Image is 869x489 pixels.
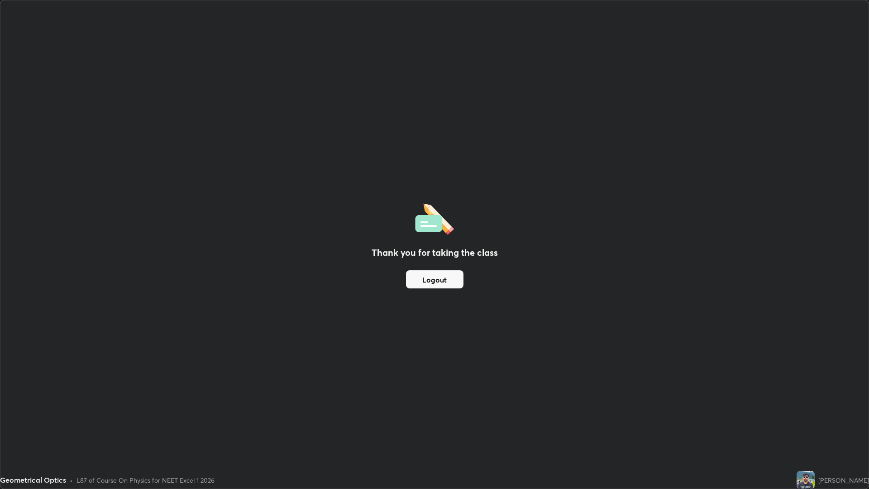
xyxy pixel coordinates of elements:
[818,475,869,485] div: [PERSON_NAME]
[76,475,215,485] div: L87 of Course On Physics for NEET Excel 1 2026
[70,475,73,485] div: •
[406,270,463,288] button: Logout
[797,471,815,489] img: b94a4ccbac2546dc983eb2139155ff30.jpg
[415,201,454,235] img: offlineFeedback.1438e8b3.svg
[372,246,498,259] h2: Thank you for taking the class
